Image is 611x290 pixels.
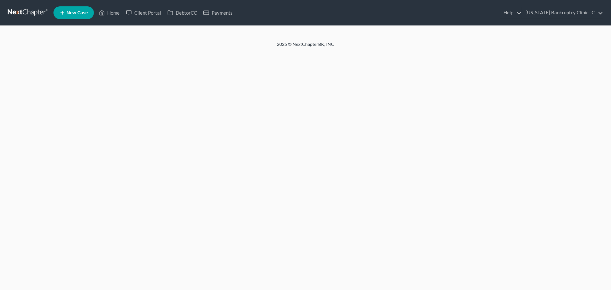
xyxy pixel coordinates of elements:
[500,7,522,18] a: Help
[522,7,603,18] a: [US_STATE] Bankruptcy Clinic LC
[200,7,236,18] a: Payments
[124,41,487,53] div: 2025 © NextChapterBK, INC
[164,7,200,18] a: DebtorCC
[123,7,164,18] a: Client Portal
[53,6,94,19] new-legal-case-button: New Case
[96,7,123,18] a: Home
